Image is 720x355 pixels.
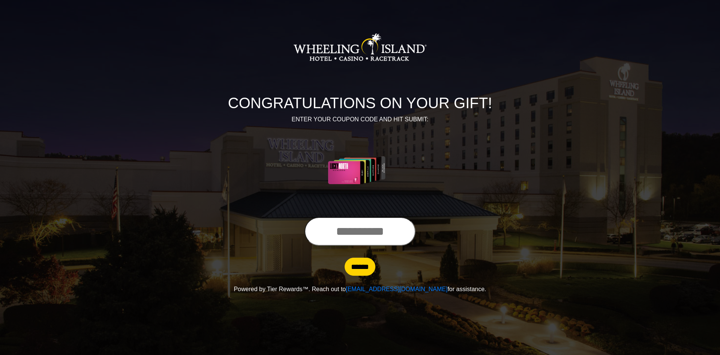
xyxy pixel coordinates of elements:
[152,115,568,124] p: ENTER YOUR COUPON CODE AND HIT SUBMIT:
[293,10,427,85] img: Logo
[234,286,486,292] span: Powered by Tier Rewards™. Reach out to for assistance.
[346,286,447,292] a: [EMAIL_ADDRESS][DOMAIN_NAME]
[152,94,568,112] h1: CONGRATULATIONS ON YOUR GIFT!
[310,133,410,208] img: Center Image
